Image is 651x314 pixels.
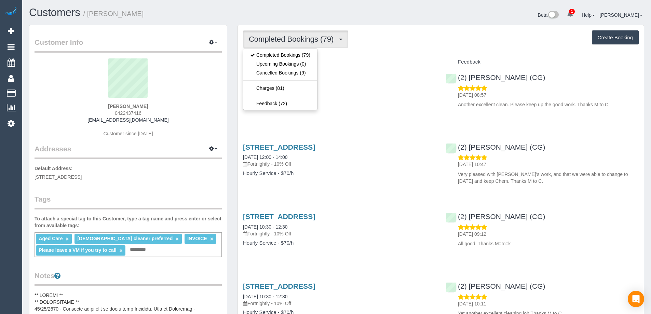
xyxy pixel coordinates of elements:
[243,282,315,290] a: [STREET_ADDRESS]
[29,6,80,18] a: Customers
[176,236,179,242] a: ×
[243,59,317,68] a: Upcoming Bookings (0)
[569,9,575,14] span: 1
[243,230,436,237] p: Fortnightly - 10% Off
[458,101,639,108] p: Another excellent clean. Please keep up the good work. Thanks M to C.
[103,131,153,136] span: Customer since [DATE]
[446,282,545,290] a: (2) [PERSON_NAME] (CG)
[243,101,436,107] h4: Hourly Service - $70/h
[83,10,144,17] small: / [PERSON_NAME]
[600,12,642,18] a: [PERSON_NAME]
[243,84,317,93] a: Charges (81)
[35,215,222,229] label: To attach a special tag to this Customer, type a tag name and press enter or select from availabl...
[582,12,595,18] a: Help
[35,37,222,53] legend: Customer Info
[243,68,317,77] a: Cancelled Bookings (9)
[243,224,287,230] a: [DATE] 10:30 - 12:30
[243,213,315,220] a: [STREET_ADDRESS]
[243,154,287,160] a: [DATE] 12:00 - 14:00
[458,161,639,168] p: [DATE] 10:47
[120,248,123,254] a: ×
[446,143,545,151] a: (2) [PERSON_NAME] (CG)
[187,236,207,241] span: INVOICE
[35,165,73,172] label: Default Address:
[243,240,436,246] h4: Hourly Service - $70/h
[243,51,317,59] a: Completed Bookings (79)
[243,170,436,176] h4: Hourly Service - $70/h
[243,161,436,167] p: Fortnightly - 10% Off
[243,91,436,98] p: Fortnightly - 10% Off
[446,213,545,220] a: (2) [PERSON_NAME] (CG)
[458,231,639,237] p: [DATE] 09:12
[538,12,559,18] a: Beta
[243,143,315,151] a: [STREET_ADDRESS]
[446,73,545,81] a: (2) [PERSON_NAME] (CG)
[108,104,148,109] strong: [PERSON_NAME]
[35,194,222,209] legend: Tags
[4,7,18,16] img: Automaid Logo
[243,30,348,48] button: Completed Bookings (79)
[446,59,639,65] h4: Feedback
[249,35,337,43] span: Completed Bookings (79)
[458,300,639,307] p: [DATE] 10:11
[39,247,116,253] span: Please leave a VM if you try to call
[115,110,141,116] span: 0422437416
[243,59,436,65] h4: Service
[458,240,639,247] p: All good, Thanks M=to=k
[66,236,69,242] a: ×
[547,11,559,20] img: New interface
[628,291,644,307] div: Open Intercom Messenger
[458,92,639,98] p: [DATE] 08:57
[77,236,173,241] span: [DEMOGRAPHIC_DATA] cleaner preferred
[592,30,639,45] button: Create Booking
[458,171,639,185] p: Very pleased with [PERSON_NAME]'s work, and that we were able to change to [DATE] and keep Chem. ...
[210,236,213,242] a: ×
[243,300,436,307] p: Fortnightly - 10% Off
[87,117,168,123] a: [EMAIL_ADDRESS][DOMAIN_NAME]
[243,99,317,108] a: Feedback (72)
[243,294,287,299] a: [DATE] 10:30 - 12:30
[35,174,82,180] span: [STREET_ADDRESS]
[39,236,63,241] span: Aged Care
[35,271,222,286] legend: Notes
[564,7,577,22] a: 1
